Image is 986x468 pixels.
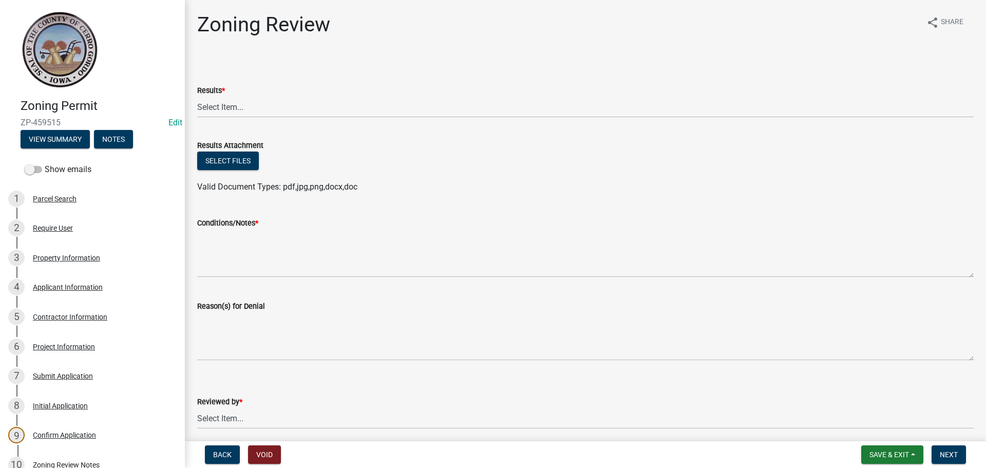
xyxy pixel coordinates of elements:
[869,451,909,459] span: Save & Exit
[168,118,182,127] a: Edit
[33,402,88,409] div: Initial Application
[8,368,25,384] div: 7
[918,12,972,32] button: shareShare
[21,118,164,127] span: ZP-459515
[197,142,263,149] label: Results Attachment
[213,451,232,459] span: Back
[197,12,330,37] h1: Zoning Review
[8,427,25,443] div: 9
[21,130,90,148] button: View Summary
[94,130,133,148] button: Notes
[197,87,225,95] label: Results
[33,372,93,380] div: Submit Application
[861,445,923,464] button: Save & Exit
[21,136,90,144] wm-modal-confirm: Summary
[197,303,265,310] label: Reason(s) for Denial
[21,99,177,114] h4: Zoning Permit
[197,220,258,227] label: Conditions/Notes
[8,250,25,266] div: 3
[94,136,133,144] wm-modal-confirm: Notes
[926,16,939,29] i: share
[33,343,95,350] div: Project Information
[8,220,25,236] div: 2
[205,445,240,464] button: Back
[197,182,357,192] span: Valid Document Types: pdf,jpg,png,docx,doc
[8,279,25,295] div: 4
[8,191,25,207] div: 1
[8,398,25,414] div: 8
[8,309,25,325] div: 5
[33,284,103,291] div: Applicant Information
[197,152,259,170] button: Select files
[21,11,98,88] img: Cerro Gordo County, Iowa
[33,313,107,321] div: Contractor Information
[940,451,958,459] span: Next
[33,224,73,232] div: Require User
[33,195,77,202] div: Parcel Search
[941,16,963,29] span: Share
[932,445,966,464] button: Next
[197,399,242,406] label: Reviewed by
[33,432,96,439] div: Confirm Application
[8,339,25,355] div: 6
[168,118,182,127] wm-modal-confirm: Edit Application Number
[33,254,100,261] div: Property Information
[248,445,281,464] button: Void
[25,163,91,176] label: Show emails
